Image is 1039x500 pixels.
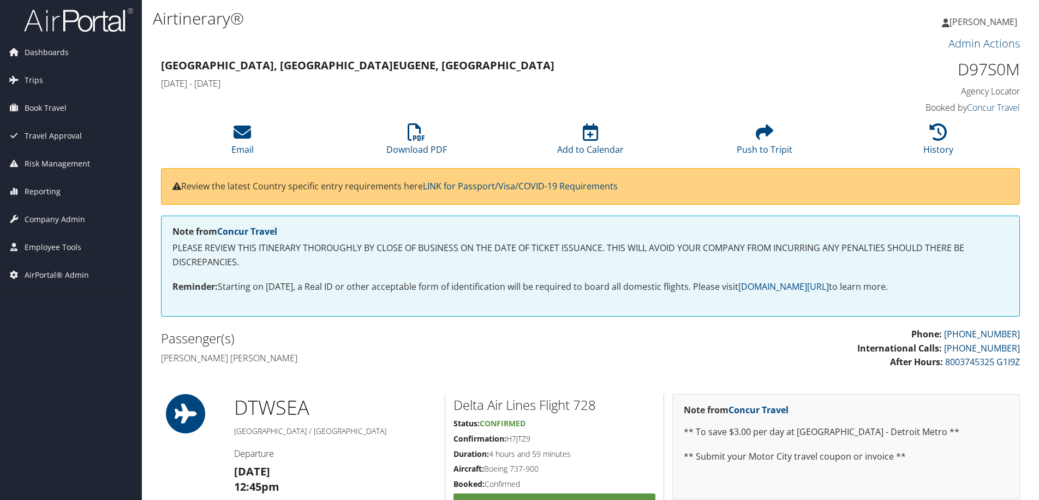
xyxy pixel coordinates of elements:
h5: H7JTZ9 [453,433,655,444]
span: Reporting [25,178,61,205]
a: Push to Tripit [737,129,792,156]
h5: Confirmed [453,479,655,490]
h1: D97S0M [817,58,1020,81]
span: Confirmed [480,418,526,428]
p: Starting on [DATE], a Real ID or other acceptable form of identification will be required to boar... [172,280,1008,294]
a: 8003745325 G1I9Z [945,356,1020,368]
a: [PHONE_NUMBER] [944,328,1020,340]
strong: [DATE] [234,464,270,479]
span: [PERSON_NAME] [950,16,1017,28]
h2: Delta Air Lines Flight 728 [453,396,655,414]
h4: [PERSON_NAME] [PERSON_NAME] [161,352,582,364]
span: Company Admin [25,206,85,233]
strong: 12:45pm [234,479,279,494]
h1: Airtinerary® [153,7,736,30]
a: [DOMAIN_NAME][URL] [738,281,829,293]
strong: Duration: [453,449,489,459]
h1: DTW SEA [234,394,437,421]
strong: Booked: [453,479,485,489]
a: LINK for Passport/Visa/COVID-19 Requirements [423,180,618,192]
h4: [DATE] - [DATE] [161,78,801,90]
strong: After Hours: [890,356,943,368]
p: ** Submit your Motor City travel coupon or invoice ** [684,450,1008,464]
strong: Note from [684,404,789,416]
a: [PHONE_NUMBER] [944,342,1020,354]
a: Download PDF [386,129,447,156]
a: [PERSON_NAME] [942,5,1028,38]
a: Concur Travel [217,225,277,237]
a: Concur Travel [729,404,789,416]
strong: Aircraft: [453,463,484,474]
strong: Phone: [911,328,942,340]
strong: Note from [172,225,277,237]
span: Book Travel [25,94,67,122]
a: Admin Actions [948,36,1020,51]
p: PLEASE REVIEW THIS ITINERARY THOROUGHLY BY CLOSE OF BUSINESS ON THE DATE OF TICKET ISSUANCE. THIS... [172,241,1008,269]
h5: Boeing 737-900 [453,463,655,474]
a: Email [231,129,254,156]
strong: [GEOGRAPHIC_DATA], [GEOGRAPHIC_DATA] Eugene, [GEOGRAPHIC_DATA] [161,58,554,73]
p: ** To save $3.00 per day at [GEOGRAPHIC_DATA] - Detroit Metro ** [684,425,1008,439]
h4: Booked by [817,102,1020,114]
span: Trips [25,67,43,94]
strong: Confirmation: [453,433,506,444]
img: airportal-logo.png [24,7,133,33]
strong: Status: [453,418,480,428]
span: Travel Approval [25,122,82,150]
a: Concur Travel [967,102,1020,114]
h2: Passenger(s) [161,329,582,348]
h4: Agency Locator [817,85,1020,97]
a: History [923,129,953,156]
h5: [GEOGRAPHIC_DATA] / [GEOGRAPHIC_DATA] [234,426,437,437]
p: Review the latest Country specific entry requirements here [172,180,1008,194]
strong: Reminder: [172,281,218,293]
a: Add to Calendar [557,129,624,156]
span: Employee Tools [25,234,81,261]
span: Risk Management [25,150,90,177]
h5: 4 hours and 59 minutes [453,449,655,460]
strong: International Calls: [857,342,942,354]
span: AirPortal® Admin [25,261,89,289]
h4: Departure [234,448,437,460]
span: Dashboards [25,39,69,66]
